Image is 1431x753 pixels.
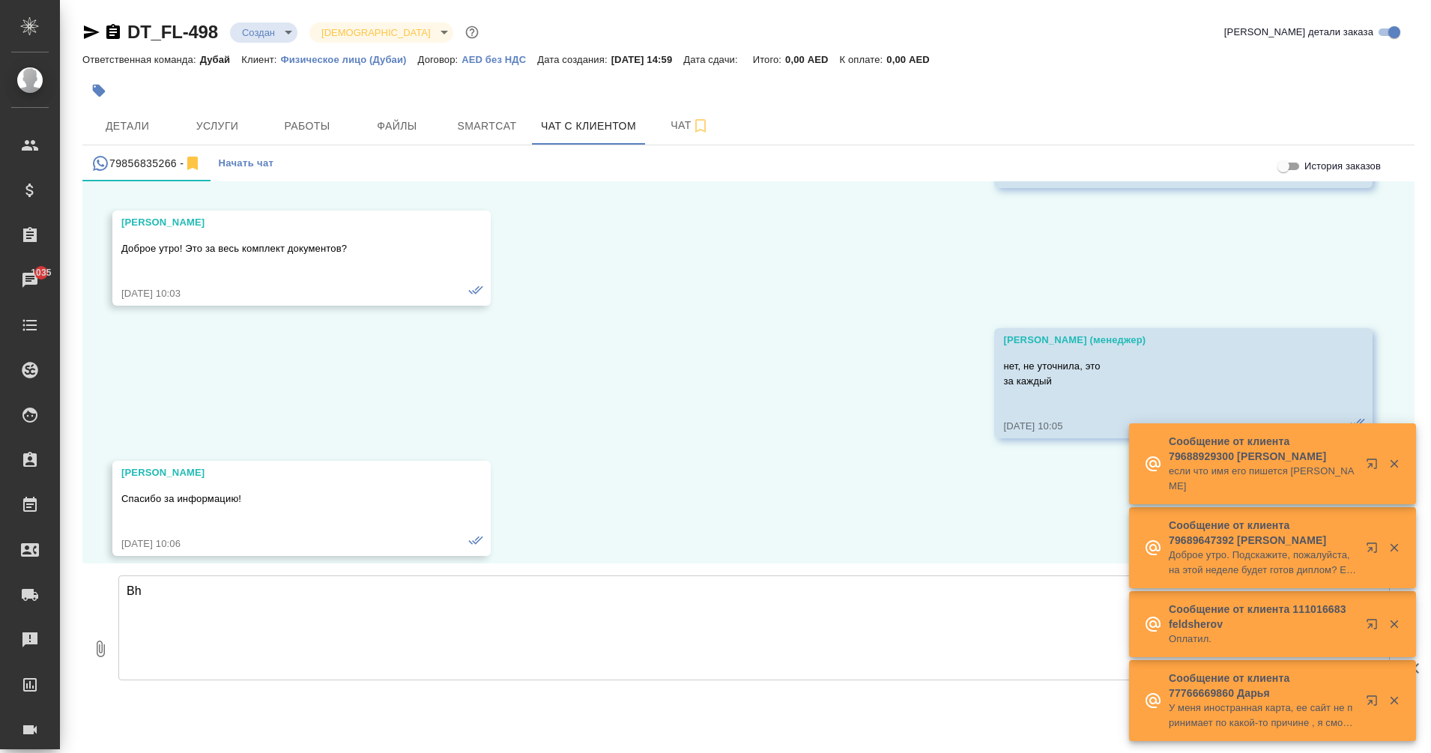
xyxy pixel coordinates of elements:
p: AED без НДС [462,54,537,65]
p: если что имя его пишется [PERSON_NAME] [1169,464,1356,494]
p: Сообщение от клиента 111016683 feldsherov [1169,602,1356,632]
p: Доброе утро! Это за весь комплект документов? [121,241,438,256]
button: [DEMOGRAPHIC_DATA] [317,26,435,39]
button: Создан [238,26,279,39]
div: [DATE] 10:03 [121,286,438,301]
span: Детали [91,117,163,136]
svg: Подписаться [692,117,710,135]
p: Доброе утро. Подскажите, пожалуйста, на этой неделе будет готов диплом? Если нет, то какого числа ор [1169,548,1356,578]
span: История заказов [1304,159,1381,174]
p: 0,00 AED [785,54,839,65]
span: Чат с клиентом [541,117,636,136]
a: DT_FL-498 [127,22,218,42]
button: Закрыть [1379,457,1409,471]
span: Начать чат [218,155,273,172]
div: simple tabs example [82,145,1415,181]
div: 79856835266 (Ирина) - (undefined) [91,154,202,173]
p: У меня иностранная карта, ее сайт не принимает по какой-то причине , я смогу оплатить Сбербанком то [1169,701,1356,731]
button: Открыть в новой вкладке [1357,686,1393,722]
p: К оплате: [840,54,887,65]
span: Smartcat [451,117,523,136]
a: Физическое лицо (Дубаи) [281,52,418,65]
button: Скопировать ссылку для ЯМессенджера [82,23,100,41]
a: 1035 [4,261,56,299]
div: [PERSON_NAME] [121,215,438,230]
p: Физическое лицо (Дубаи) [281,54,418,65]
div: [DATE] 10:05 [1003,419,1320,434]
p: Спасибо за информацию! [121,492,438,506]
div: [DATE] 10:06 [121,536,438,551]
span: Чат [654,116,726,135]
p: [DATE] 14:59 [611,54,684,65]
button: Скопировать ссылку [104,23,122,41]
p: Клиент: [241,54,280,65]
svg: Отписаться [184,154,202,172]
button: Доп статусы указывают на важность/срочность заказа [462,22,482,42]
span: Работы [271,117,343,136]
p: Ответственная команда: [82,54,200,65]
p: Договор: [418,54,462,65]
span: Услуги [181,117,253,136]
p: Сообщение от клиента 79689647392 [PERSON_NAME] [1169,518,1356,548]
button: Закрыть [1379,617,1409,631]
button: Открыть в новой вкладке [1357,449,1393,485]
button: Закрыть [1379,541,1409,554]
div: Создан [230,22,297,43]
button: Начать чат [211,145,281,181]
p: Сообщение от клиента 77766669860 Дарья [1169,671,1356,701]
span: 1035 [22,265,60,280]
a: AED без НДС [462,52,537,65]
p: нет, не уточнила, это за каждый [1003,359,1320,389]
p: 0,00 AED [886,54,940,65]
p: Дубай [200,54,242,65]
p: Итого: [753,54,785,65]
div: Создан [309,22,453,43]
button: Открыть в новой вкладке [1357,609,1393,645]
button: Открыть в новой вкладке [1357,533,1393,569]
span: [PERSON_NAME] детали заказа [1224,25,1373,40]
p: Оплатил. [1169,632,1356,647]
p: Дата создания: [537,54,611,65]
p: Сообщение от клиента 79688929300 [PERSON_NAME] [1169,434,1356,464]
p: Дата сдачи: [683,54,741,65]
button: Добавить тэг [82,74,115,107]
div: [PERSON_NAME] (менеджер) [1003,333,1320,348]
span: Файлы [361,117,433,136]
button: Закрыть [1379,694,1409,707]
div: [PERSON_NAME] [121,465,438,480]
